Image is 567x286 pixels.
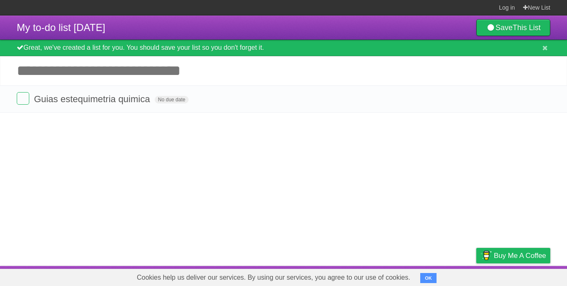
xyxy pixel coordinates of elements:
span: Buy me a coffee [494,248,546,263]
button: OK [420,273,437,283]
a: Buy me a coffee [476,248,550,263]
a: About [365,268,383,284]
img: Buy me a coffee [480,248,492,263]
span: Cookies help us deliver our services. By using our services, you agree to our use of cookies. [128,269,419,286]
span: No due date [155,96,189,103]
a: Privacy [465,268,487,284]
a: Suggest a feature [498,268,550,284]
span: Guias estequimetria quimica [34,94,152,104]
a: Terms [437,268,455,284]
a: Developers [393,268,427,284]
a: SaveThis List [476,19,550,36]
span: My to-do list [DATE] [17,22,105,33]
b: This List [513,23,541,32]
label: Done [17,92,29,105]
